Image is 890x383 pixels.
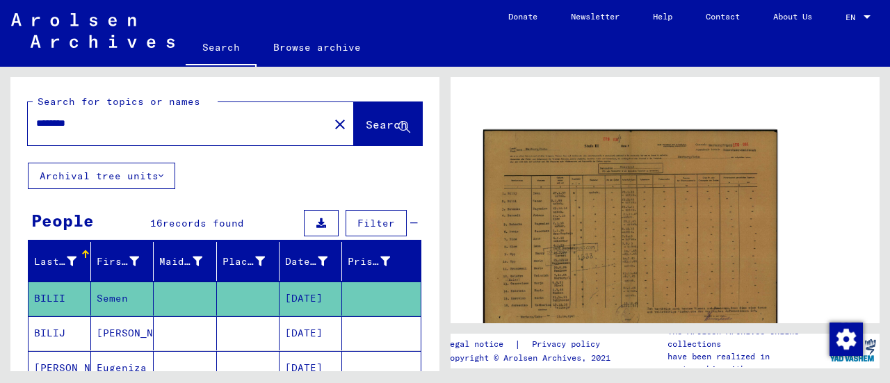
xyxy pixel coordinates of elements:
[29,282,91,316] mat-cell: BILII
[280,282,342,316] mat-cell: [DATE]
[11,13,175,48] img: Arolsen_neg.svg
[332,116,348,133] mat-icon: close
[326,110,354,138] button: Clear
[667,325,826,350] p: The Arolsen Archives online collections
[285,250,345,272] div: Date of Birth
[29,316,91,350] mat-cell: BILIJ
[280,316,342,350] mat-cell: [DATE]
[348,254,390,269] div: Prisoner #
[217,242,280,281] mat-header-cell: Place of Birth
[342,242,421,281] mat-header-cell: Prisoner #
[97,254,139,269] div: First Name
[186,31,257,67] a: Search
[150,217,163,229] span: 16
[97,250,156,272] div: First Name
[154,242,216,281] mat-header-cell: Maiden Name
[34,254,76,269] div: Last Name
[222,254,265,269] div: Place of Birth
[159,250,219,272] div: Maiden Name
[521,337,617,352] a: Privacy policy
[91,282,154,316] mat-cell: Semen
[445,337,617,352] div: |
[34,250,94,272] div: Last Name
[91,316,154,350] mat-cell: [PERSON_NAME]
[348,250,407,272] div: Prisoner #
[445,352,617,364] p: Copyright © Arolsen Archives, 2021
[257,31,378,64] a: Browse archive
[827,333,879,368] img: yv_logo.png
[31,208,94,233] div: People
[285,254,327,269] div: Date of Birth
[445,337,515,352] a: Legal notice
[159,254,202,269] div: Maiden Name
[667,350,826,375] p: have been realized in partnership with
[357,217,395,229] span: Filter
[29,242,91,281] mat-header-cell: Last Name
[366,117,407,131] span: Search
[91,242,154,281] mat-header-cell: First Name
[354,102,422,145] button: Search
[830,323,863,356] img: Change consent
[38,95,200,108] mat-label: Search for topics or names
[845,13,861,22] span: EN
[346,210,407,236] button: Filter
[280,242,342,281] mat-header-cell: Date of Birth
[28,163,175,189] button: Archival tree units
[222,250,282,272] div: Place of Birth
[483,130,777,339] img: 001.jpg
[163,217,244,229] span: records found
